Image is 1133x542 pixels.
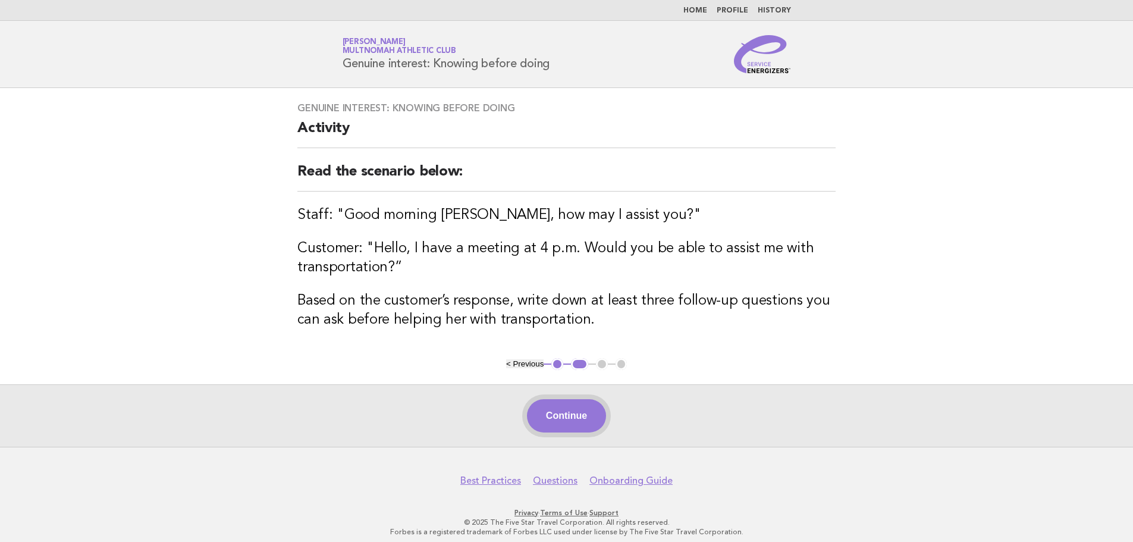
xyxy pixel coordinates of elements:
a: Questions [533,475,578,487]
img: Service Energizers [734,35,791,73]
p: © 2025 The Five Star Travel Corporation. All rights reserved. [203,518,931,527]
p: Forbes is a registered trademark of Forbes LLC used under license by The Five Star Travel Corpora... [203,527,931,537]
a: Onboarding Guide [589,475,673,487]
h3: Staff: "Good morning [PERSON_NAME], how may I assist you?" [297,206,836,225]
a: Support [589,509,619,517]
a: Privacy [514,509,538,517]
h3: Based on the customer’s response, write down at least three follow-up questions you can ask befor... [297,292,836,330]
h1: Genuine interest: Knowing before doing [343,39,550,70]
button: < Previous [506,359,544,368]
h3: Customer: "Hello, I have a meeting at 4 p.m. Would you be able to assist me with transportation?” [297,239,836,277]
a: Profile [717,7,748,14]
a: History [758,7,791,14]
a: Terms of Use [540,509,588,517]
span: Multnomah Athletic Club [343,48,456,55]
h3: Genuine interest: Knowing before doing [297,102,836,114]
button: Continue [527,399,606,433]
p: · · [203,508,931,518]
button: 2 [571,358,588,370]
a: [PERSON_NAME]Multnomah Athletic Club [343,38,456,55]
a: Best Practices [460,475,521,487]
h2: Read the scenario below: [297,162,836,192]
button: 1 [551,358,563,370]
h2: Activity [297,119,836,148]
a: Home [683,7,707,14]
